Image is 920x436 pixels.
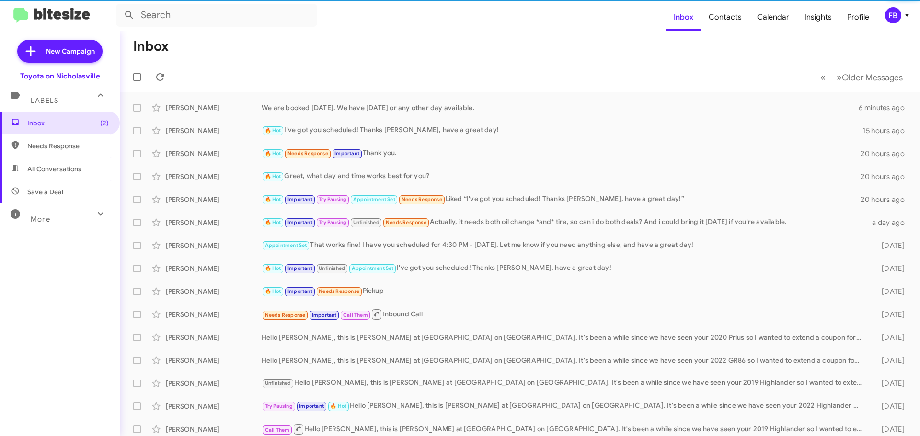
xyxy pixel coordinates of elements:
[262,125,862,136] div: I've got you scheduled! Thanks [PERSON_NAME], have a great day!
[46,46,95,56] span: New Campaign
[262,308,866,320] div: Inbound Call
[877,7,909,23] button: FB
[265,265,281,271] span: 🔥 Hot
[265,312,306,318] span: Needs Response
[31,96,58,105] span: Labels
[666,3,701,31] a: Inbox
[319,196,346,202] span: Try Pausing
[859,103,912,112] div: 6 minutes ago
[27,141,109,151] span: Needs Response
[866,264,912,273] div: [DATE]
[31,215,50,224] span: More
[842,72,903,83] span: Older Messages
[749,3,797,31] a: Calendar
[27,187,63,197] span: Save a Deal
[166,172,262,181] div: [PERSON_NAME]
[262,194,861,205] div: Liked “I've got you scheduled! Thanks [PERSON_NAME], have a great day!”
[17,40,103,63] a: New Campaign
[815,67,831,87] button: Previous
[166,126,262,135] div: [PERSON_NAME]
[866,218,912,227] div: a day ago
[866,241,912,250] div: [DATE]
[287,150,328,157] span: Needs Response
[815,67,908,87] nav: Page navigation example
[265,173,281,179] span: 🔥 Hot
[265,403,293,409] span: Try Pausing
[386,219,426,225] span: Needs Response
[27,164,81,174] span: All Conversations
[166,425,262,434] div: [PERSON_NAME]
[353,219,379,225] span: Unfinished
[352,265,394,271] span: Appointment Set
[262,423,866,435] div: Hello [PERSON_NAME], this is [PERSON_NAME] at [GEOGRAPHIC_DATA] on [GEOGRAPHIC_DATA]. It's been a...
[265,127,281,134] span: 🔥 Hot
[166,218,262,227] div: [PERSON_NAME]
[866,356,912,365] div: [DATE]
[861,149,912,158] div: 20 hours ago
[885,7,901,23] div: FB
[319,288,359,294] span: Needs Response
[166,356,262,365] div: [PERSON_NAME]
[166,333,262,342] div: [PERSON_NAME]
[27,118,109,128] span: Inbox
[166,287,262,296] div: [PERSON_NAME]
[265,219,281,225] span: 🔥 Hot
[166,264,262,273] div: [PERSON_NAME]
[262,148,861,159] div: Thank you.
[334,150,359,157] span: Important
[861,195,912,204] div: 20 hours ago
[831,67,908,87] button: Next
[312,312,337,318] span: Important
[166,103,262,112] div: [PERSON_NAME]
[262,103,859,112] div: We are booked [DATE]. We have [DATE] or any other day available.
[262,333,866,342] div: Hello [PERSON_NAME], this is [PERSON_NAME] at [GEOGRAPHIC_DATA] on [GEOGRAPHIC_DATA]. It's been a...
[287,288,312,294] span: Important
[265,427,290,433] span: Call Them
[100,118,109,128] span: (2)
[343,312,368,318] span: Call Them
[166,195,262,204] div: [PERSON_NAME]
[299,403,324,409] span: Important
[861,172,912,181] div: 20 hours ago
[353,196,395,202] span: Appointment Set
[797,3,839,31] a: Insights
[265,380,291,386] span: Unfinished
[166,241,262,250] div: [PERSON_NAME]
[166,402,262,411] div: [PERSON_NAME]
[262,286,866,297] div: Pickup
[116,4,317,27] input: Search
[166,379,262,388] div: [PERSON_NAME]
[866,287,912,296] div: [DATE]
[330,403,346,409] span: 🔥 Hot
[265,150,281,157] span: 🔥 Hot
[402,196,442,202] span: Needs Response
[866,425,912,434] div: [DATE]
[820,71,826,83] span: «
[866,333,912,342] div: [DATE]
[862,126,912,135] div: 15 hours ago
[839,3,877,31] a: Profile
[287,196,312,202] span: Important
[262,263,866,274] div: I've got you scheduled! Thanks [PERSON_NAME], have a great day!
[319,265,345,271] span: Unfinished
[166,149,262,158] div: [PERSON_NAME]
[262,171,861,182] div: Great, what day and time works best for you?
[701,3,749,31] a: Contacts
[262,378,866,389] div: Hello [PERSON_NAME], this is [PERSON_NAME] at [GEOGRAPHIC_DATA] on [GEOGRAPHIC_DATA]. It's been a...
[319,219,346,225] span: Try Pausing
[262,217,866,228] div: Actually, it needs both oil change *and* tire, so can i do both deals? And i could bring it [DATE...
[265,196,281,202] span: 🔥 Hot
[262,356,866,365] div: Hello [PERSON_NAME], this is [PERSON_NAME] at [GEOGRAPHIC_DATA] on [GEOGRAPHIC_DATA]. It's been a...
[265,242,307,248] span: Appointment Set
[866,379,912,388] div: [DATE]
[262,401,866,412] div: Hello [PERSON_NAME], this is [PERSON_NAME] at [GEOGRAPHIC_DATA] on [GEOGRAPHIC_DATA]. It's been a...
[837,71,842,83] span: »
[866,402,912,411] div: [DATE]
[20,71,100,81] div: Toyota on Nicholasville
[166,310,262,319] div: [PERSON_NAME]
